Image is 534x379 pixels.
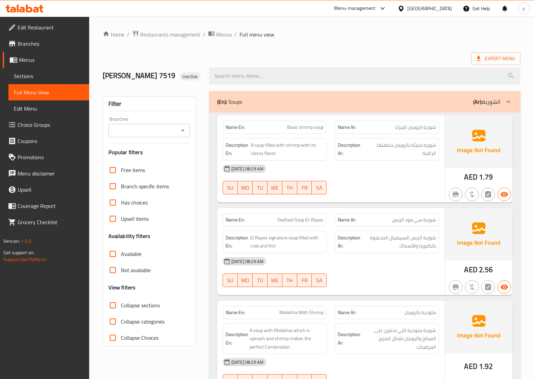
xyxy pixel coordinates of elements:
li: / [203,30,205,39]
span: El Rayes signature soup filled with crab and fish [250,234,324,250]
button: WE [268,181,282,194]
h2: [PERSON_NAME] 7519 [103,71,201,81]
span: WE [270,183,280,193]
a: Grocery Checklist [3,214,89,230]
h3: Popular filters [108,148,190,156]
span: Basic shrimp soup [287,124,324,131]
button: TU [253,274,268,287]
span: Promotions [18,153,84,161]
span: Menus [216,30,232,39]
span: شوربة الروبيان البيزك [395,124,436,131]
span: Available [121,250,142,258]
strong: Name En: [226,309,245,316]
a: Promotions [3,149,89,165]
a: Upsell [3,182,89,198]
strong: Description Ar: [338,234,360,250]
span: Molokhia With Shrimp [279,309,324,316]
span: Full menu view [239,30,274,39]
span: A soup with Molokhia which is spinach and shrimp makes the perfect Combination [250,326,324,351]
button: FR [297,181,312,194]
a: Sections [8,68,89,84]
span: SU [226,183,235,193]
button: SU [223,181,238,194]
span: SA [314,276,324,285]
a: Full Menu View [8,84,89,100]
a: Menus [208,30,232,39]
span: Restaurants management [140,30,200,39]
span: MO [240,183,250,193]
strong: Name En: [226,216,245,223]
strong: Name En: [226,124,245,131]
button: SA [312,181,327,194]
button: Available [498,280,511,294]
span: Full Menu View [14,88,84,96]
a: Menu disclaimer [3,165,89,182]
span: Edit Menu [14,104,84,113]
span: FR [300,276,309,285]
span: TH [285,183,295,193]
li: / [234,30,237,39]
span: Upsell items [121,215,149,223]
span: شوربة سي فود الريس [392,216,436,223]
span: Sections [14,72,84,80]
strong: Name Ar: [338,124,356,131]
span: Export Menu [477,54,515,63]
strong: Description Ar: [338,141,365,158]
span: Get support on: [3,248,34,257]
button: Not branch specific item [449,280,462,294]
nav: breadcrumb [103,30,520,39]
span: Seafood Soup El-Rayes [277,216,324,223]
button: Purchased item [465,280,479,294]
span: Not available [121,266,151,274]
button: MO [238,181,253,194]
span: Collapse sections [121,301,160,309]
button: WE [268,274,282,287]
strong: Description En: [226,234,249,250]
button: Not branch specific item [449,188,462,201]
img: Ae5nvW7+0k+MAAAAAElFTkSuQmCC [445,208,512,261]
span: Upsell [18,186,84,194]
span: 1.0.0 [21,237,31,245]
a: Menus [3,52,89,68]
span: [DATE] 08:29 AM [229,166,266,172]
b: (Ar): [473,97,482,107]
span: Edit Restaurant [18,23,84,31]
a: Support.OpsPlatform [3,255,46,264]
span: Grocery Checklist [18,218,84,226]
span: FR [300,183,309,193]
button: Not has choices [481,188,495,201]
button: Open [178,126,187,135]
a: Home [103,30,124,39]
div: (En): Soups(Ar):الشوربة [209,91,520,113]
span: [DATE] 08:29 AM [229,359,266,365]
span: TU [255,276,265,285]
b: (En): [217,97,227,107]
a: Edit Menu [8,100,89,117]
span: 2.56 [479,263,493,276]
div: Menu-management [334,4,376,13]
span: Menus [19,56,84,64]
span: 1.79 [479,170,493,184]
button: TH [282,181,297,194]
strong: Description En: [226,330,248,347]
span: AED [464,360,477,373]
button: Purchased item [465,188,479,201]
span: ملوخية بالروبيان [404,309,436,316]
span: Menu disclaimer [18,169,84,177]
button: SA [312,274,327,287]
span: Choice Groups [18,121,84,129]
li: / [127,30,129,39]
span: AED [464,170,477,184]
span: MO [240,276,250,285]
h3: Availability filters [108,232,151,240]
span: شوربة مليئة بالروبيان بنكهتها الراقية [366,141,436,158]
p: الشوربة [473,98,500,106]
img: Ae5nvW7+0k+MAAAAAElFTkSuQmCC [445,115,512,168]
h3: View filters [108,284,136,291]
input: search [209,67,520,85]
span: Coverage Report [18,202,84,210]
strong: Description En: [226,141,250,158]
button: SU [223,274,238,287]
a: Edit Restaurant [3,19,89,35]
span: TU [255,183,265,193]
